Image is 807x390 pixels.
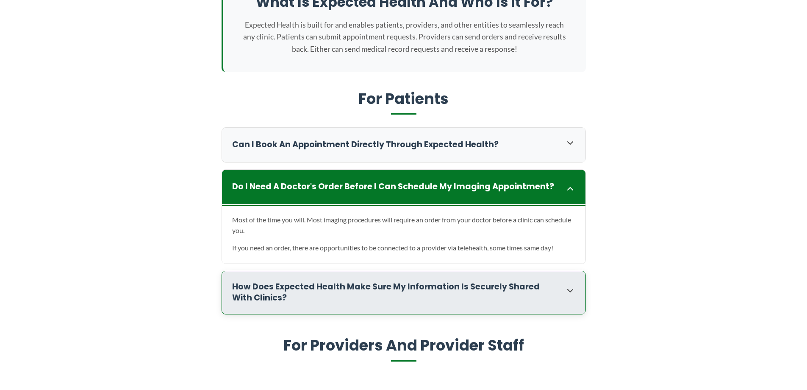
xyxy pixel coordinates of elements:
p: Expected Health is built for and enables patients, providers, and other entities to seamlessly re... [240,19,569,55]
h2: For Providers And Provider Staff [222,336,586,362]
div: Do I need a doctor's order before I can schedule my imaging appointment? [222,170,585,204]
h3: How does Expected Health make sure my information is securely shared with clinics? [232,281,557,304]
div: Can I book an appointment directly through Expected Health? [222,128,585,162]
div: How does Expected Health make sure my information is securely shared with clinics? [222,271,585,314]
h3: Do I need a doctor's order before I can schedule my imaging appointment? [232,181,557,193]
h2: For Patients [222,89,586,115]
p: If you need an order, there are opportunities to be connected to a provider via telehealth, some ... [232,242,575,253]
p: Most of the time you will. Most imaging procedures will require an order from your doctor before ... [232,214,575,236]
h3: Can I book an appointment directly through Expected Health? [232,139,557,151]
